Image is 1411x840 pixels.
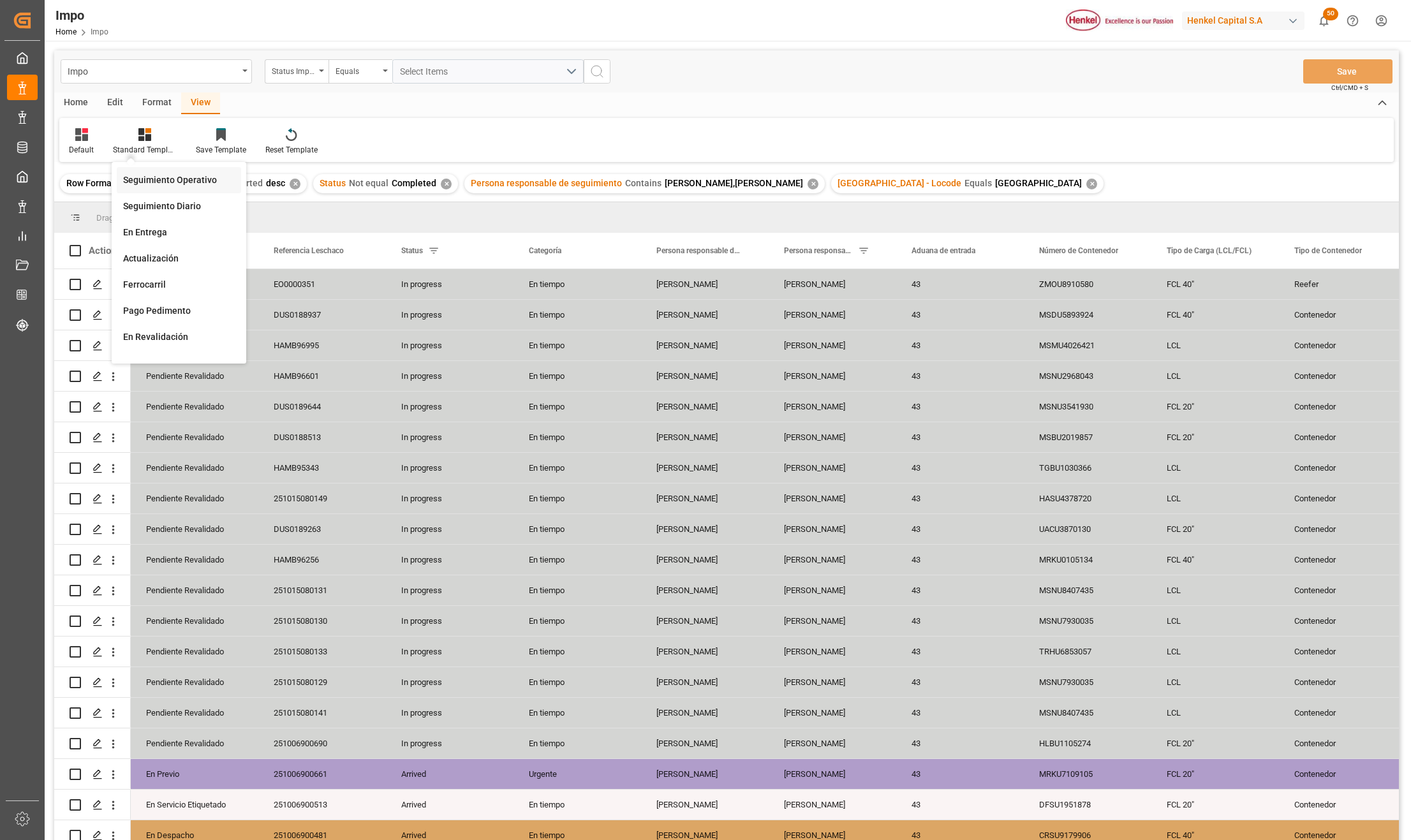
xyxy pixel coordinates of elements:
span: Ctrl/CMD + S [1331,83,1368,92]
div: En tiempo [513,483,641,513]
div: [PERSON_NAME] [769,759,896,789]
div: En tiempo [513,728,641,758]
div: Actualización [123,252,235,265]
div: En tiempo [513,453,641,483]
div: FCL 20" [1151,759,1279,789]
div: Contenedor [1279,483,1407,513]
div: 43 [896,698,1024,728]
div: Contenedor [1279,361,1407,391]
div: [PERSON_NAME] [769,483,896,513]
button: show 50 new notifications [1310,6,1338,35]
div: En tiempo [513,545,641,575]
div: Daily Deliveries [123,357,235,370]
button: open menu [61,59,252,84]
div: Seguimiento Operativo [123,173,235,187]
span: [GEOGRAPHIC_DATA] [995,178,1082,188]
div: FCL 20" [1151,790,1279,820]
div: TGBU1030366 [1024,453,1151,483]
div: Pendiente Revalidado [146,729,243,758]
div: Impo [68,63,238,78]
div: Press SPACE to select this row. [54,790,131,820]
div: 43 [896,728,1024,758]
div: In progress [386,637,513,667]
span: Número de Contenedor [1039,246,1118,255]
div: Henkel Capital S.A [1182,11,1304,30]
span: Not equal [349,178,388,188]
div: Press SPACE to select this row. [54,453,131,483]
div: [PERSON_NAME] [641,514,769,544]
div: LCL [1151,330,1279,360]
div: FCL 20" [1151,728,1279,758]
div: Contenedor [1279,698,1407,728]
span: Aduana de entrada [912,246,975,255]
div: UACU3870130 [1024,514,1151,544]
div: Urgente [513,759,641,789]
div: Contenedor [1279,300,1407,330]
div: [PERSON_NAME] [769,392,896,422]
div: Contenedor [1279,728,1407,758]
div: MSNU2968043 [1024,361,1151,391]
div: LCL [1151,637,1279,667]
div: HAMB96256 [258,545,386,575]
div: Contenedor [1279,453,1407,483]
div: Press SPACE to select this row. [54,361,131,392]
div: [PERSON_NAME] [641,637,769,667]
span: [GEOGRAPHIC_DATA] - Locode [838,178,961,188]
div: MSNU8407435 [1024,698,1151,728]
button: Help Center [1338,6,1367,35]
div: Contenedor [1279,637,1407,667]
div: 43 [896,575,1024,605]
div: Pendiente Revalidado [146,423,243,452]
div: In progress [386,269,513,299]
div: Contenedor [1279,606,1407,636]
div: En tiempo [513,606,641,636]
div: ZMOU8910580 [1024,269,1151,299]
div: HAMB95343 [258,453,386,483]
div: [PERSON_NAME] [769,790,896,820]
div: Standard Templates [113,144,177,156]
span: Drag here to set row groups [96,213,196,223]
div: In progress [386,300,513,330]
div: ✕ [1086,179,1097,189]
div: Press SPACE to select this row. [54,269,131,300]
div: Press SPACE to select this row. [54,514,131,545]
div: In progress [386,606,513,636]
div: In progress [386,483,513,513]
div: Contenedor [1279,575,1407,605]
div: Pendiente Revalidado [146,607,243,636]
div: Press SPACE to select this row. [54,392,131,422]
div: En Previo [146,760,243,789]
div: En tiempo [513,269,641,299]
div: 43 [896,759,1024,789]
div: LCL [1151,667,1279,697]
div: MSNU7930035 [1024,606,1151,636]
div: 251015080130 [258,606,386,636]
div: LCL [1151,453,1279,483]
div: In progress [386,453,513,483]
div: 43 [896,790,1024,820]
div: FCL 40" [1151,545,1279,575]
div: Press SPACE to select this row. [54,759,131,790]
div: En tiempo [513,392,641,422]
span: Tipo de Contenedor [1294,246,1362,255]
div: MSNU7930035 [1024,667,1151,697]
div: Home [54,92,98,114]
span: sorted [237,178,263,188]
span: Categoría [529,246,561,255]
div: Pendiente Revalidado [146,637,243,667]
div: 43 [896,545,1024,575]
div: DUS0189644 [258,392,386,422]
div: Pendiente Revalidado [146,392,243,422]
div: In progress [386,422,513,452]
span: Contains [625,178,661,188]
div: In progress [386,545,513,575]
div: [PERSON_NAME] [769,698,896,728]
a: Home [55,27,77,36]
div: In progress [386,667,513,697]
div: Contenedor [1279,545,1407,575]
div: MRKU0105134 [1024,545,1151,575]
div: [PERSON_NAME] [769,575,896,605]
div: FCL 20" [1151,514,1279,544]
div: Edit [98,92,133,114]
div: Default [69,144,94,156]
